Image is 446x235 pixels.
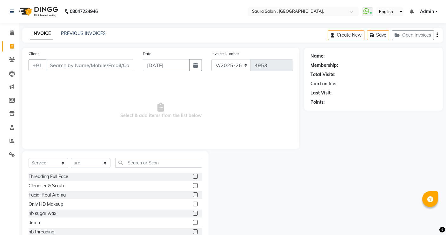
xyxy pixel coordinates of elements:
button: Create New [328,30,364,40]
input: Search or Scan [115,158,202,168]
div: Last Visit: [310,90,332,96]
label: Date [143,51,151,57]
div: Threading Full Face [29,173,68,180]
button: +91 [29,59,46,71]
span: Admin [420,8,434,15]
span: Select & add items from the list below [29,79,293,142]
a: PREVIOUS INVOICES [61,31,106,36]
div: Total Visits: [310,71,336,78]
a: INVOICE [30,28,53,39]
div: Membership: [310,62,338,69]
button: Open Invoices [392,30,434,40]
img: logo [16,3,60,20]
div: Name: [310,53,325,59]
label: Invoice Number [211,51,239,57]
b: 08047224946 [70,3,98,20]
label: Client [29,51,39,57]
div: Points: [310,99,325,106]
div: nb sugar wax [29,210,56,217]
button: Save [367,30,389,40]
div: Card on file: [310,80,336,87]
div: Only HD Makeup [29,201,63,208]
input: Search by Name/Mobile/Email/Code [46,59,133,71]
div: Facial Real Aroma [29,192,66,198]
iframe: chat widget [419,210,440,229]
div: Cleanser & Scrub [29,183,64,189]
div: demo [29,219,40,226]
